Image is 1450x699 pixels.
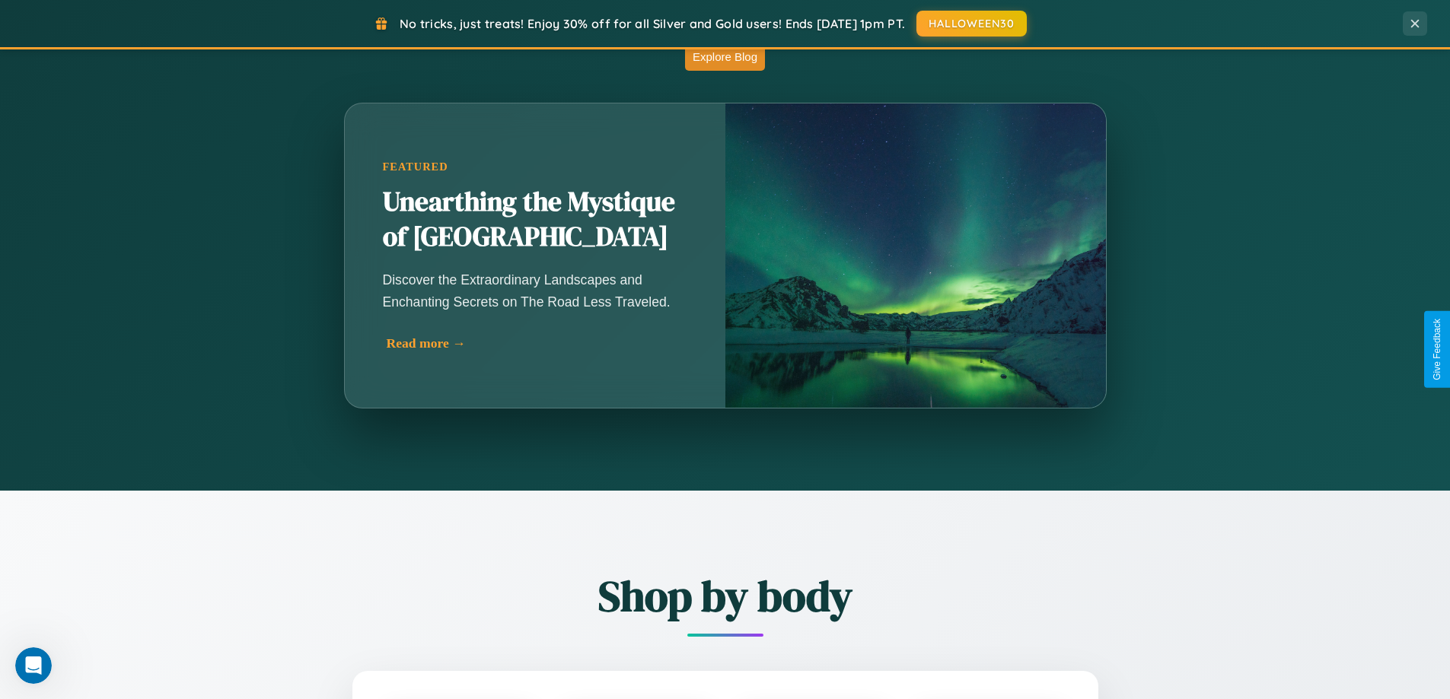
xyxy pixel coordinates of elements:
[916,11,1027,37] button: HALLOWEEN30
[685,43,765,71] button: Explore Blog
[269,567,1182,625] h2: Shop by body
[400,16,905,31] span: No tricks, just treats! Enjoy 30% off for all Silver and Gold users! Ends [DATE] 1pm PT.
[383,269,687,312] p: Discover the Extraordinary Landscapes and Enchanting Secrets on The Road Less Traveled.
[387,335,691,351] div: Read more →
[1432,319,1442,380] div: Give Feedback
[383,160,687,173] div: Featured
[383,185,687,255] h2: Unearthing the Mystique of [GEOGRAPHIC_DATA]
[15,647,52,684] iframe: Intercom live chat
